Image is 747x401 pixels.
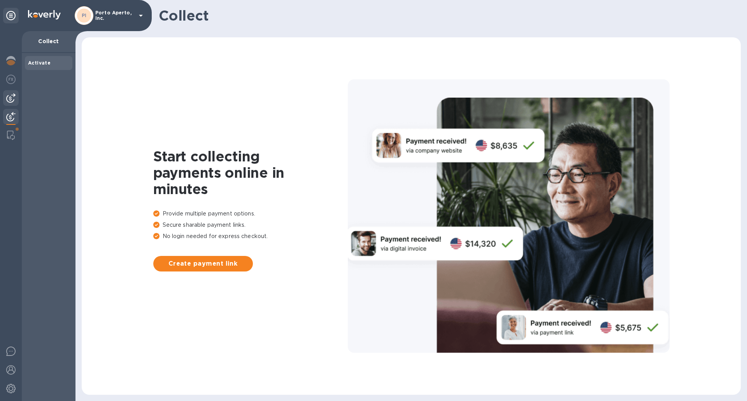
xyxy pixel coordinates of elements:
h1: Collect [159,7,735,24]
p: Collect [28,37,69,45]
h1: Start collecting payments online in minutes [153,148,348,197]
p: Secure sharable payment links. [153,221,348,229]
button: Create payment link [153,256,253,271]
span: Create payment link [160,259,247,268]
p: Provide multiple payment options. [153,210,348,218]
img: Foreign exchange [6,75,16,84]
div: Unpin categories [3,8,19,23]
b: PI [82,12,87,18]
img: Logo [28,10,61,19]
p: Porto Aperto, Inc. [95,10,134,21]
p: No login needed for express checkout. [153,232,348,240]
b: Activate [28,60,51,66]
